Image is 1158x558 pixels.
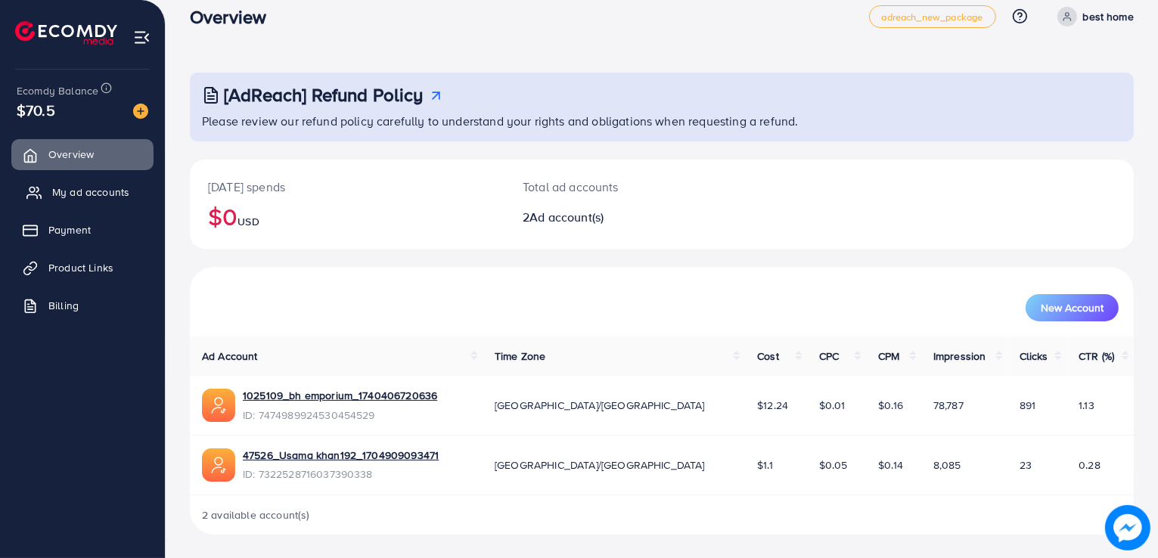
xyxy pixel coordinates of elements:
span: $0.01 [819,398,846,413]
span: ID: 7474989924530454529 [243,408,437,423]
span: Product Links [48,260,113,275]
span: 1.13 [1079,398,1094,413]
span: 0.28 [1079,457,1101,473]
img: ic-ads-acc.e4c84228.svg [202,448,235,482]
span: $0.16 [878,398,903,413]
a: 47526_Usama khan192_1704909093471 [243,448,439,463]
span: 23 [1020,457,1032,473]
span: adreach_new_package [882,12,983,22]
span: $12.24 [757,398,788,413]
span: [GEOGRAPHIC_DATA]/[GEOGRAPHIC_DATA] [495,398,705,413]
img: logo [15,21,117,45]
h2: 2 [523,210,722,225]
h2: $0 [208,202,486,231]
span: $1.1 [757,457,773,473]
a: best home [1051,7,1134,26]
a: 1025109_bh emporium_1740406720636 [243,388,437,403]
a: Overview [11,139,154,169]
span: CPM [878,349,899,364]
span: CPC [819,349,839,364]
span: 78,787 [933,398,964,413]
span: $0.14 [878,457,903,473]
span: Time Zone [495,349,545,364]
h3: [AdReach] Refund Policy [224,84,424,106]
span: [GEOGRAPHIC_DATA]/[GEOGRAPHIC_DATA] [495,457,705,473]
span: Overview [48,147,94,162]
span: Impression [933,349,986,364]
p: Total ad accounts [523,178,722,196]
p: best home [1083,8,1134,26]
span: New Account [1041,302,1104,313]
a: Product Links [11,253,154,283]
span: My ad accounts [52,184,129,200]
span: 891 [1020,398,1035,413]
img: ic-ads-acc.e4c84228.svg [202,389,235,422]
span: 8,085 [933,457,961,473]
span: Ad account(s) [529,209,604,225]
span: USD [237,214,259,229]
button: New Account [1026,294,1119,321]
p: [DATE] spends [208,178,486,196]
a: My ad accounts [11,177,154,207]
span: Billing [48,298,79,313]
span: Cost [757,349,779,364]
img: menu [133,29,151,46]
span: Clicks [1020,349,1048,364]
span: $70.5 [17,99,55,121]
span: ID: 7322528716037390338 [243,467,439,482]
span: Ecomdy Balance [17,83,98,98]
img: image [1105,505,1150,550]
span: 2 available account(s) [202,507,310,522]
span: CTR (%) [1079,349,1114,364]
a: adreach_new_package [869,5,996,28]
a: Billing [11,290,154,321]
span: $0.05 [819,457,848,473]
a: Payment [11,215,154,245]
h3: Overview [190,6,278,28]
span: Payment [48,222,91,237]
span: Ad Account [202,349,258,364]
p: Please review our refund policy carefully to understand your rights and obligations when requesti... [202,112,1125,130]
img: image [133,104,148,119]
